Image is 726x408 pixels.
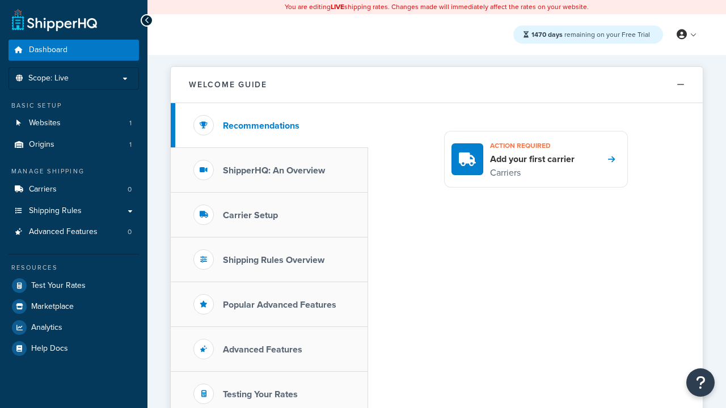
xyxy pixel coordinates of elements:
[490,165,575,180] p: Carriers
[531,29,563,40] strong: 1470 days
[31,302,74,312] span: Marketplace
[128,185,132,194] span: 0
[9,113,139,134] li: Websites
[9,179,139,200] a: Carriers0
[223,300,336,310] h3: Popular Advanced Features
[31,281,86,291] span: Test Your Rates
[9,317,139,338] a: Analytics
[129,140,132,150] span: 1
[9,101,139,110] div: Basic Setup
[29,140,54,150] span: Origins
[223,345,302,355] h3: Advanced Features
[9,167,139,176] div: Manage Shipping
[9,134,139,155] a: Origins1
[531,29,650,40] span: remaining on your Free Trial
[490,138,575,153] h3: Action required
[128,227,132,237] span: 0
[490,153,575,165] h4: Add your first carrier
[9,222,139,243] a: Advanced Features0
[189,80,267,89] h2: Welcome Guide
[9,263,139,273] div: Resources
[29,45,67,55] span: Dashboard
[9,40,139,61] a: Dashboard
[29,227,98,237] span: Advanced Features
[171,67,703,103] button: Welcome Guide
[223,389,298,399] h3: Testing Your Rates
[223,255,324,265] h3: Shipping Rules Overview
[31,323,62,333] span: Analytics
[31,344,68,354] span: Help Docs
[29,206,82,216] span: Shipping Rules
[9,179,139,200] li: Carriers
[9,296,139,317] a: Marketplace
[9,134,139,155] li: Origins
[129,118,132,128] span: 1
[9,338,139,359] a: Help Docs
[331,2,344,12] b: LIVE
[686,368,715,397] button: Open Resource Center
[29,185,57,194] span: Carriers
[223,165,325,176] h3: ShipperHQ: An Overview
[9,275,139,296] a: Test Your Rates
[223,121,299,131] h3: Recommendations
[9,113,139,134] a: Websites1
[223,210,278,220] h3: Carrier Setup
[29,118,61,128] span: Websites
[9,222,139,243] li: Advanced Features
[28,74,69,83] span: Scope: Live
[9,201,139,222] a: Shipping Rules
